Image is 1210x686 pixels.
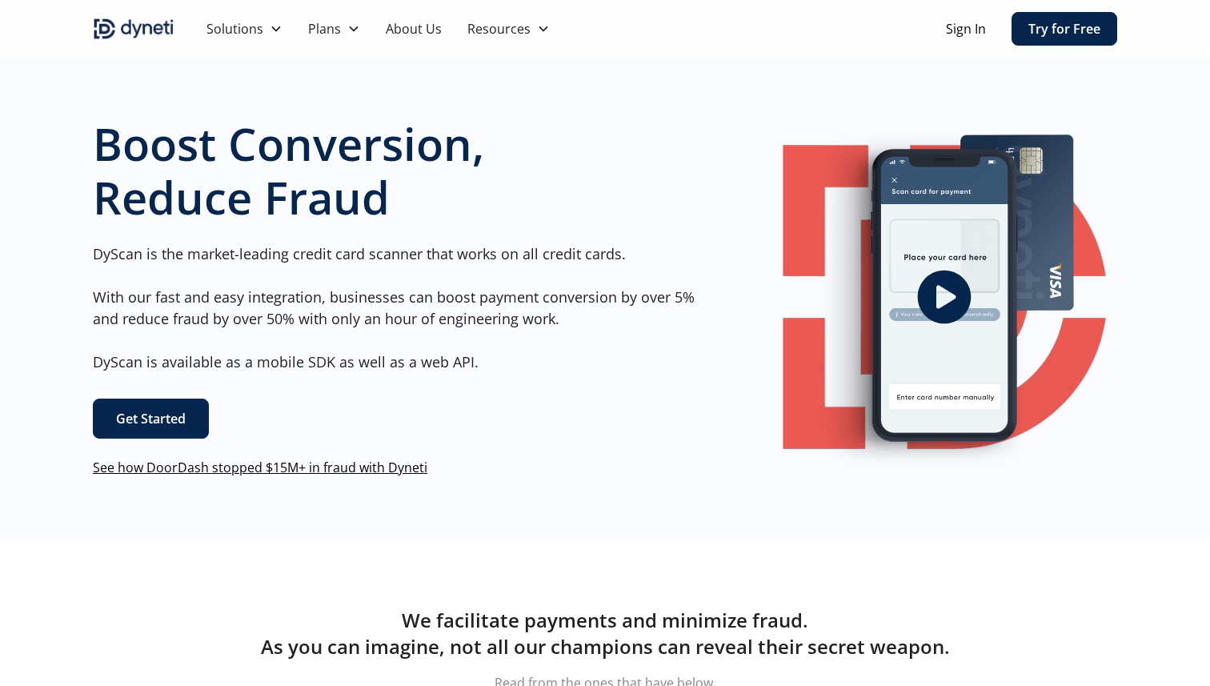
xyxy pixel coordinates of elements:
h1: Boost Conversion, Reduce Fraud [93,117,707,224]
div: Plans [295,13,373,45]
h2: We facilitate payments and minimize fraud. As you can imagine, not all our champions can reveal t... [93,607,1117,660]
p: DyScan is the market-leading credit card scanner that works on all credit cards. With our fast an... [93,243,707,373]
a: home [93,16,174,42]
img: Image of a mobile Dyneti UI scanning a credit card [815,115,1074,479]
a: open lightbox [771,115,1117,479]
div: Plans [308,19,341,38]
div: Solutions [206,19,263,38]
div: Solutions [194,13,295,45]
a: Get Started [93,399,209,439]
a: Sign In [946,19,986,38]
a: Try for Free [1012,12,1117,46]
img: Dyneti indigo logo [93,16,174,42]
a: See how DoorDash stopped $15M+ in fraud with Dyneti [93,459,427,476]
div: Resources [467,19,531,38]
